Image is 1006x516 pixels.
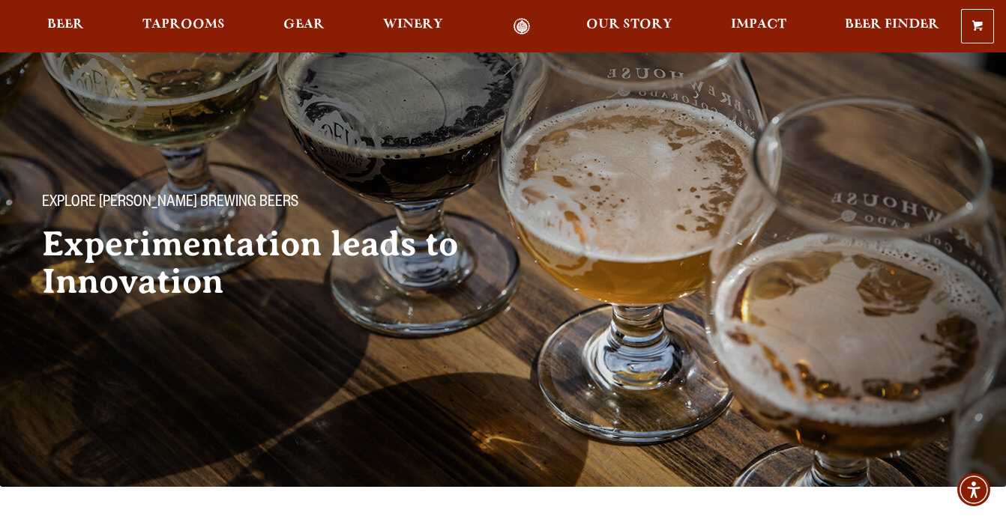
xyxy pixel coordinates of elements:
[283,19,325,31] span: Gear
[274,18,334,35] a: Gear
[383,19,443,31] span: Winery
[835,18,949,35] a: Beer Finder
[721,18,796,35] a: Impact
[142,19,225,31] span: Taprooms
[731,19,786,31] span: Impact
[37,18,94,35] a: Beer
[957,473,990,506] div: Accessibility Menu
[42,194,298,213] span: Explore [PERSON_NAME] Brewing Beers
[493,18,549,35] a: Odell Home
[42,225,510,300] h2: Experimentation leads to Innovation
[373,18,453,35] a: Winery
[133,18,235,35] a: Taprooms
[845,19,939,31] span: Beer Finder
[586,19,672,31] span: Our Story
[47,19,84,31] span: Beer
[576,18,682,35] a: Our Story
